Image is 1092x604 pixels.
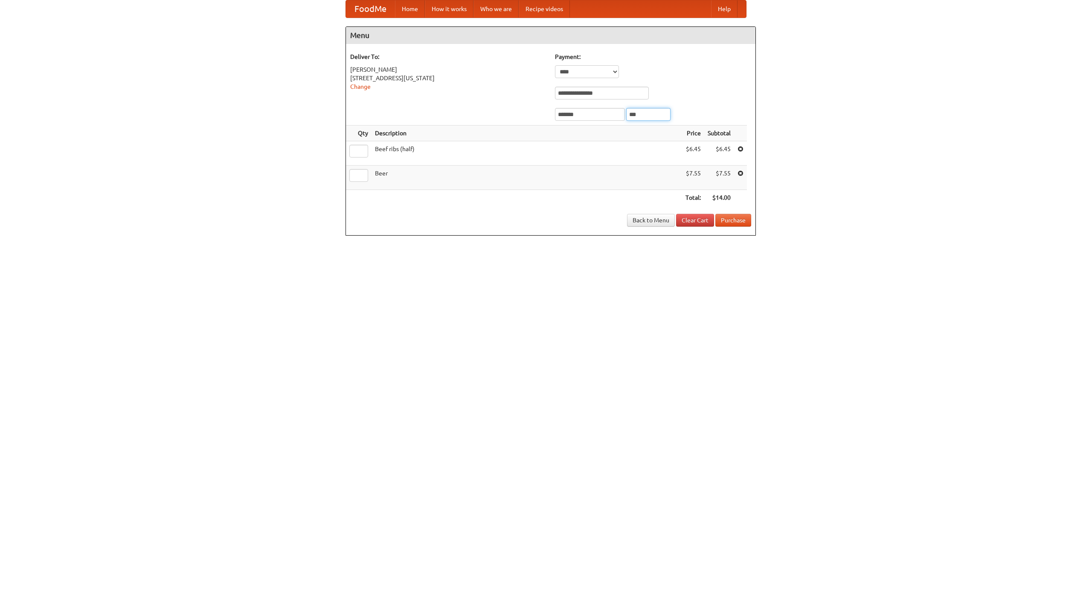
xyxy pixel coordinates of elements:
[425,0,473,18] a: How it works
[372,166,682,190] td: Beer
[682,166,704,190] td: $7.55
[715,214,751,227] button: Purchase
[704,141,734,166] td: $6.45
[627,214,675,227] a: Back to Menu
[704,166,734,190] td: $7.55
[682,190,704,206] th: Total:
[704,190,734,206] th: $14.00
[372,141,682,166] td: Beef ribs (half)
[350,74,546,82] div: [STREET_ADDRESS][US_STATE]
[711,0,738,18] a: Help
[350,83,371,90] a: Change
[395,0,425,18] a: Home
[372,125,682,141] th: Description
[704,125,734,141] th: Subtotal
[519,0,570,18] a: Recipe videos
[346,125,372,141] th: Qty
[676,214,714,227] a: Clear Cart
[346,27,755,44] h4: Menu
[682,125,704,141] th: Price
[346,0,395,18] a: FoodMe
[555,53,751,61] h5: Payment:
[350,53,546,61] h5: Deliver To:
[473,0,519,18] a: Who we are
[682,141,704,166] td: $6.45
[350,65,546,74] div: [PERSON_NAME]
